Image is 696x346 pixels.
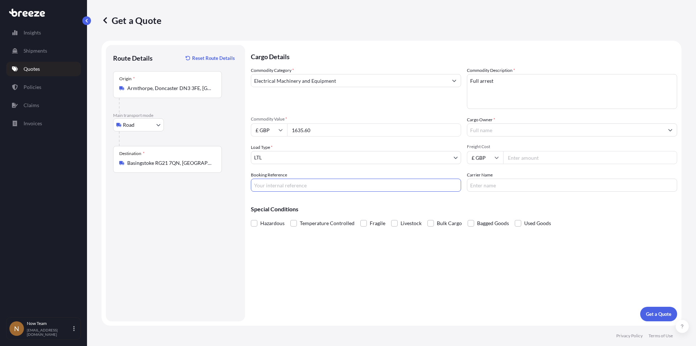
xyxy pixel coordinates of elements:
p: Now Team [27,321,72,326]
span: Commodity Value [251,116,461,122]
p: Main transport mode [113,113,238,118]
div: Origin [119,76,135,82]
input: Destination [127,159,213,167]
span: Livestock [401,218,422,229]
span: Freight Cost [467,144,677,150]
button: LTL [251,151,461,164]
span: Temperature Controlled [300,218,355,229]
label: Commodity Description [467,67,515,74]
button: Get a Quote [640,307,677,321]
span: N [14,325,19,332]
p: Invoices [24,120,42,127]
p: Quotes [24,65,40,73]
a: Quotes [6,62,81,76]
p: Route Details [113,54,153,62]
span: Fragile [370,218,385,229]
div: Destination [119,151,145,156]
a: Insights [6,25,81,40]
input: Enter name [467,179,677,192]
a: Policies [6,80,81,94]
input: Your internal reference [251,179,461,192]
span: Road [123,121,134,129]
p: Cargo Details [251,45,677,67]
a: Shipments [6,44,81,58]
label: Carrier Name [467,171,493,179]
input: Origin [127,85,213,92]
p: Policies [24,84,41,91]
input: Enter amount [503,151,677,164]
input: Full name [467,123,664,137]
span: Load Type [251,144,273,151]
p: Get a Quote [646,310,671,318]
button: Show suggestions [448,74,461,87]
p: Shipments [24,47,47,54]
a: Claims [6,98,81,113]
label: Commodity Category [251,67,294,74]
p: [EMAIL_ADDRESS][DOMAIN_NAME] [27,328,72,337]
a: Privacy Policy [616,333,643,339]
p: Reset Route Details [192,54,235,62]
input: Select a commodity type [251,74,448,87]
label: Cargo Owner [467,116,495,123]
button: Show suggestions [664,123,677,137]
p: Get a Quote [101,15,161,26]
span: Hazardous [260,218,285,229]
p: Claims [24,102,39,109]
button: Select transport [113,118,164,131]
span: Bagged Goods [477,218,509,229]
button: Reset Route Details [182,52,238,64]
p: Insights [24,29,41,36]
span: Bulk Cargo [437,218,462,229]
a: Terms of Use [649,333,673,339]
label: Booking Reference [251,171,287,179]
input: Type amount [287,123,461,137]
span: LTL [254,154,262,161]
span: Used Goods [524,218,551,229]
p: Special Conditions [251,206,677,212]
a: Invoices [6,116,81,131]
